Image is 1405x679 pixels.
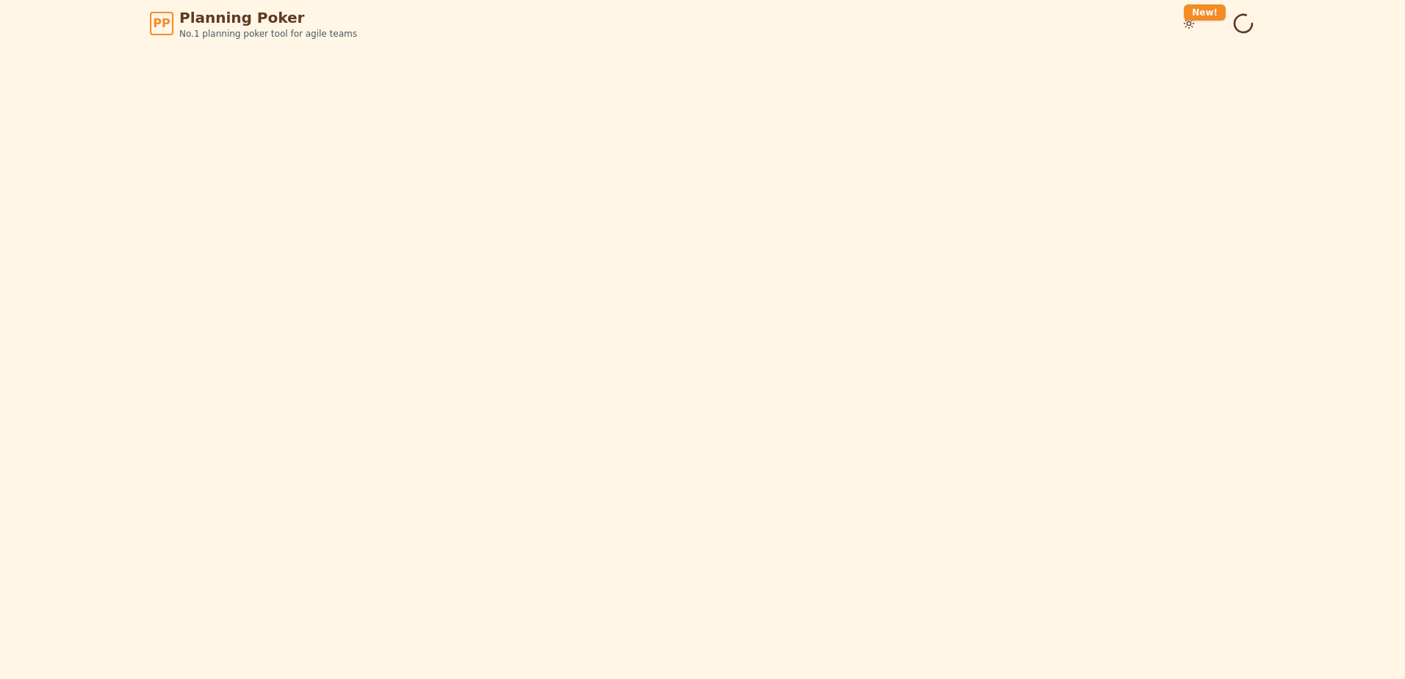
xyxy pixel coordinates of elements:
[150,7,357,40] a: PPPlanning PokerNo.1 planning poker tool for agile teams
[179,28,357,40] span: No.1 planning poker tool for agile teams
[179,7,357,28] span: Planning Poker
[1176,10,1202,37] button: New!
[1184,4,1226,21] div: New!
[153,15,170,32] span: PP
